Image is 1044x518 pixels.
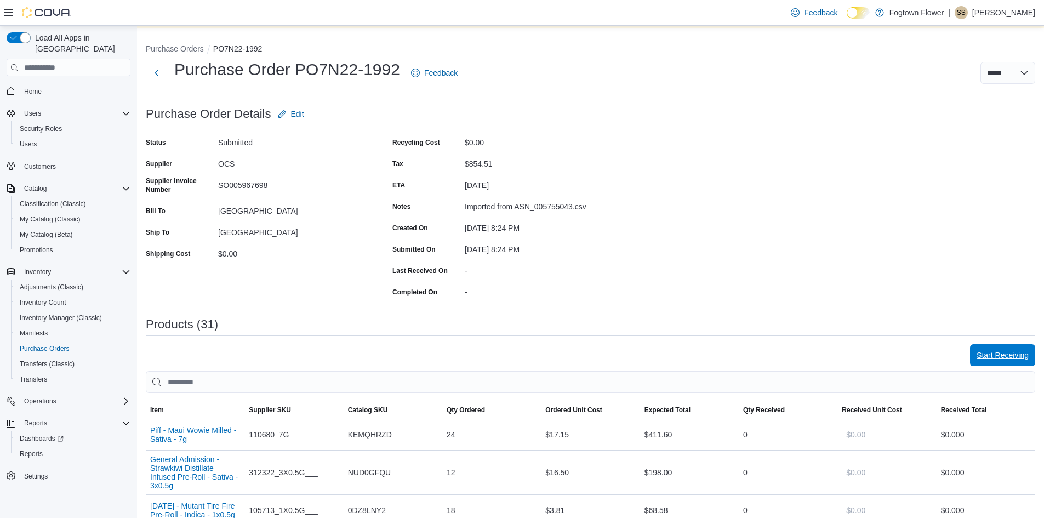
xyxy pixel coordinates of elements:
div: $0.00 0 [941,466,1031,479]
a: Home [20,85,46,98]
button: General Admission - Strawkiwi Distillate Infused Pre-Roll - Sativa - 3x0.5g [150,455,240,490]
button: Qty Ordered [442,401,541,419]
a: Dashboards [15,432,68,445]
a: Feedback [407,62,462,84]
div: Imported from ASN_005755043.csv [465,198,612,211]
button: Received Total [937,401,1035,419]
span: Received Total [941,406,987,414]
span: SS [957,6,966,19]
p: Fogtown Flower [889,6,944,19]
div: $16.50 [541,462,640,483]
button: Users [11,136,135,152]
button: Received Unit Cost [837,401,936,419]
span: Ordered Unit Cost [545,406,602,414]
span: Catalog [24,184,47,193]
button: Home [2,83,135,99]
div: 24 [442,424,541,446]
span: Manifests [20,329,48,338]
button: Catalog [20,182,51,195]
p: [PERSON_NAME] [972,6,1035,19]
a: Manifests [15,327,52,340]
button: Security Roles [11,121,135,136]
nav: Complex example [7,78,130,513]
a: Classification (Classic) [15,197,90,210]
div: $854.51 [465,155,612,168]
span: My Catalog (Beta) [15,228,130,241]
div: Submitted [218,134,365,147]
label: Bill To [146,207,166,215]
nav: An example of EuiBreadcrumbs [146,43,1035,56]
span: Catalog SKU [348,406,388,414]
span: Security Roles [20,124,62,133]
span: Manifests [15,327,130,340]
div: 0 [739,424,837,446]
div: [GEOGRAPHIC_DATA] [218,224,365,237]
h1: Purchase Order PO7N22-1992 [174,59,400,81]
span: Reports [24,419,47,428]
button: Catalog [2,181,135,196]
button: Reports [11,446,135,462]
span: My Catalog (Beta) [20,230,73,239]
button: Users [2,106,135,121]
a: Customers [20,160,60,173]
div: 0 [739,462,837,483]
span: 110680_7G___ [249,428,302,441]
button: Next [146,62,168,84]
label: Last Received On [392,266,448,275]
button: My Catalog (Classic) [11,212,135,227]
span: Inventory [20,265,130,278]
div: $198.00 [640,462,739,483]
span: Users [24,109,41,118]
button: Promotions [11,242,135,258]
button: Operations [20,395,61,408]
div: $17.15 [541,424,640,446]
a: Inventory Count [15,296,71,309]
span: Qty Ordered [447,406,485,414]
label: Recycling Cost [392,138,440,147]
span: Item [150,406,164,414]
span: Classification (Classic) [20,200,86,208]
span: 312322_3X0.5G___ [249,466,317,479]
div: OCS [218,155,365,168]
span: KEMQHRZD [348,428,392,441]
button: Expected Total [640,401,739,419]
span: Start Receiving [977,350,1029,361]
span: Catalog [20,182,130,195]
span: 105713_1X0.5G___ [249,504,317,517]
div: [DATE] 8:24 PM [465,241,612,254]
span: Promotions [20,246,53,254]
span: Inventory Count [15,296,130,309]
span: Inventory Count [20,298,66,307]
button: Piff - Maui Wowie Milled - Sativa - 7g [150,426,240,443]
span: Reports [20,449,43,458]
button: Inventory Manager (Classic) [11,310,135,326]
a: Transfers [15,373,52,386]
button: Inventory [2,264,135,280]
a: Purchase Orders [15,342,74,355]
a: Security Roles [15,122,66,135]
span: Load All Apps in [GEOGRAPHIC_DATA] [31,32,130,54]
button: Operations [2,394,135,409]
div: 12 [442,462,541,483]
a: My Catalog (Classic) [15,213,85,226]
button: $0.00 [842,424,870,446]
a: Inventory Manager (Classic) [15,311,106,325]
button: $0.00 [842,462,870,483]
span: Transfers [20,375,47,384]
span: Transfers (Classic) [20,360,75,368]
button: PO7N22-1992 [213,44,263,53]
div: [GEOGRAPHIC_DATA] [218,202,365,215]
h3: Purchase Order Details [146,107,271,121]
label: Status [146,138,166,147]
button: Settings [2,468,135,484]
div: $0.00 0 [941,504,1031,517]
div: [DATE] 8:24 PM [465,219,612,232]
button: Transfers [11,372,135,387]
span: Supplier SKU [249,406,291,414]
span: $0.00 [846,467,865,478]
button: Ordered Unit Cost [541,401,640,419]
input: Dark Mode [847,7,870,19]
span: Adjustments (Classic) [20,283,83,292]
span: Dashboards [20,434,64,443]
